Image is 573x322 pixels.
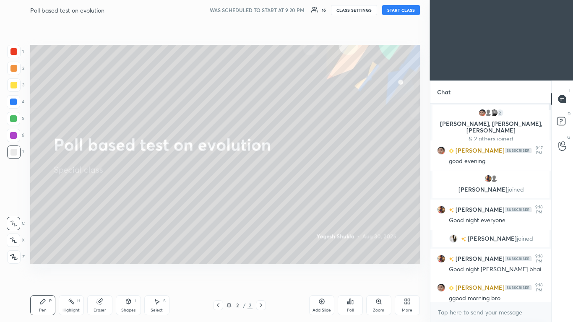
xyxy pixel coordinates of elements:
h5: WAS SCHEDULED TO START AT 9:20 PM [210,6,305,14]
img: c2f53970d32d4c469880be445a93addf.jpg [437,254,445,263]
div: S [163,299,166,303]
div: / [243,303,246,308]
img: Learner_Badge_beginner_1_8b307cf2a0.svg [449,148,454,153]
div: 1 [7,45,24,58]
img: no-rating-badge.077c3623.svg [461,237,466,241]
div: P [49,299,52,303]
div: 16 [322,8,326,12]
p: [PERSON_NAME] [438,186,544,193]
img: default.png [490,174,498,183]
div: good evening [449,157,545,166]
div: 2 [495,109,504,117]
div: Zoom [373,308,384,312]
img: 17963b32a8114a8eaca756b508a36ab1.jpg [478,109,486,117]
img: no-rating-badge.077c3623.svg [449,257,454,262]
div: 9:18 PM [533,283,545,293]
img: Learner_Badge_beginner_1_8b307cf2a0.svg [449,286,454,291]
div: 9:18 PM [533,205,545,215]
div: 2 [233,303,242,308]
h6: [PERSON_NAME] [454,254,505,263]
p: & 2 others joined [438,135,544,142]
img: Yh7BfnbMxzoAAAAASUVORK5CYII= [505,207,531,212]
div: Good night [PERSON_NAME] bhai [449,265,545,274]
img: c2f53970d32d4c469880be445a93addf.jpg [484,174,492,183]
img: no-rating-badge.077c3623.svg [449,208,454,213]
h6: [PERSON_NAME] [454,146,505,155]
span: joined [516,235,533,242]
h4: Poll based test on evolution [30,6,104,14]
img: Yh7BfnbMxzoAAAAASUVORK5CYII= [505,148,531,153]
img: 62294150e55b43e0a589d415a170b3ef.jpg [490,109,498,117]
div: L [135,299,137,303]
div: 4 [7,95,24,109]
div: Good night everyone [449,216,545,225]
img: e22fef73a9264653a14589dfcd90a2c7.jpg [449,234,457,243]
h6: [PERSON_NAME] [454,205,505,214]
img: 17963b32a8114a8eaca756b508a36ab1.jpg [437,146,445,155]
div: 7 [7,145,24,159]
p: G [567,134,570,140]
div: ggood morning bro [449,294,545,303]
div: Shapes [121,308,135,312]
div: Poll [347,308,354,312]
div: Select [151,308,163,312]
div: Eraser [94,308,106,312]
div: C [7,217,25,230]
div: More [402,308,412,312]
p: D [568,111,570,117]
div: Add Slide [313,308,331,312]
button: START CLASS [382,5,420,15]
div: 9:18 PM [533,254,545,264]
h6: [PERSON_NAME] [454,283,505,292]
p: [PERSON_NAME], [PERSON_NAME], [PERSON_NAME] [438,120,544,134]
div: 9:17 PM [533,145,545,156]
div: 6 [7,129,24,142]
div: Z [7,250,25,264]
p: T [568,87,570,93]
div: H [77,299,80,303]
div: grid [430,104,552,302]
p: Chat [430,81,457,103]
img: c2f53970d32d4c469880be445a93addf.jpg [437,205,445,214]
img: default.png [484,109,492,117]
div: 5 [7,112,24,125]
span: joined [507,185,524,193]
div: 2 [7,62,24,75]
div: Pen [39,308,47,312]
div: Highlight [63,308,80,312]
img: Yh7BfnbMxzoAAAAASUVORK5CYII= [505,256,531,261]
img: Yh7BfnbMxzoAAAAASUVORK5CYII= [505,285,531,290]
div: X [7,234,25,247]
span: [PERSON_NAME] [467,235,516,242]
button: CLASS SETTINGS [331,5,377,15]
div: 3 [7,78,24,92]
img: 17963b32a8114a8eaca756b508a36ab1.jpg [437,283,445,292]
div: 2 [247,301,253,309]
